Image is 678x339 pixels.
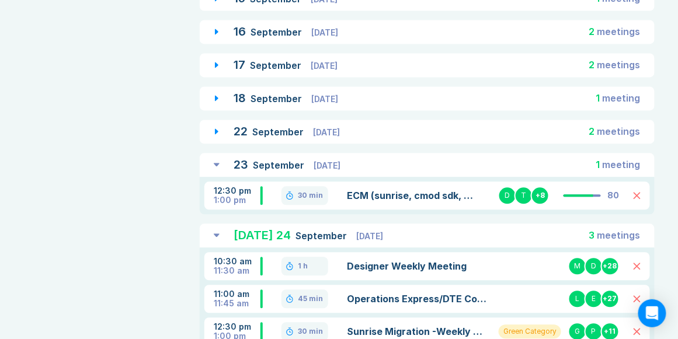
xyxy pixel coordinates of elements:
div: 80 [608,191,620,200]
span: [DATE] [311,61,338,71]
div: D [585,257,603,275]
div: 1:00 pm [214,195,260,205]
span: September [295,230,349,242]
span: September [250,60,304,71]
div: 11:45 am [214,299,260,308]
span: 1 [596,92,600,104]
span: meeting s [597,59,641,71]
span: 18 [234,91,246,105]
a: ECM (sunrise, cmod sdk, riptide) support discussion [347,188,477,202]
span: 1 [596,159,600,170]
div: 11:30 am [214,266,260,275]
span: September [253,159,307,171]
span: [DATE] [314,160,340,170]
div: + 8 [531,186,550,205]
a: Sunrise Migration -Weekly meeting [347,324,485,338]
div: 45 min [298,294,323,303]
div: L [568,289,587,308]
div: D [498,186,517,205]
span: meeting [603,159,641,170]
span: [DATE] 24 [234,228,291,242]
button: Delete [634,328,641,335]
span: 23 [234,158,248,172]
div: 12:30 pm [214,322,260,331]
div: 1 h [298,261,308,271]
span: 17 [234,58,245,72]
span: meeting s [597,26,641,37]
div: Green Category [499,324,561,338]
span: 3 [589,229,595,241]
a: Designer Weekly Meeting [347,259,489,273]
div: 30 min [298,191,323,200]
div: 12:30 pm [214,186,260,195]
span: September [251,93,304,104]
span: [DATE] [311,94,338,104]
div: T [514,186,533,205]
span: [DATE] [313,127,340,137]
span: September [251,26,304,38]
div: + 28 [601,257,620,275]
a: Operations Express/DTE Conclave [347,292,489,306]
span: 16 [234,25,246,39]
button: Delete [634,192,641,199]
span: [DATE] [356,231,383,241]
span: 2 [589,125,595,137]
span: meeting s [597,229,641,241]
div: Open Intercom Messenger [638,299,666,327]
span: September [252,126,306,138]
div: M [568,257,587,275]
div: 30 min [298,327,323,336]
div: 10:30 am [214,257,260,266]
div: + 27 [601,289,620,308]
span: 2 [589,26,595,37]
div: E [585,289,603,308]
span: meeting [603,92,641,104]
button: Delete [634,263,641,270]
span: 2 [589,59,595,71]
span: [DATE] [311,27,338,37]
div: 11:00 am [214,289,260,299]
span: 22 [234,124,248,138]
button: Delete [634,295,641,302]
span: meeting s [597,125,641,137]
